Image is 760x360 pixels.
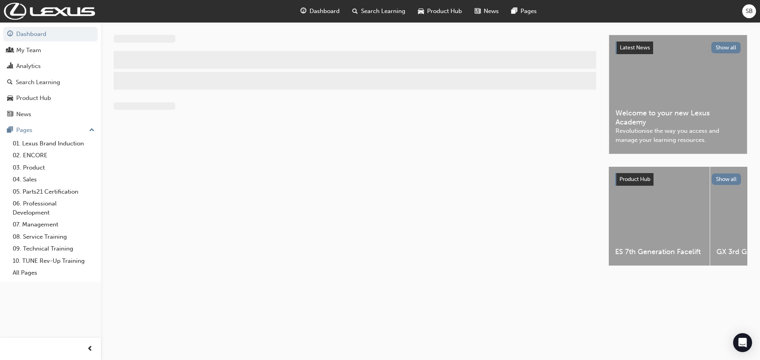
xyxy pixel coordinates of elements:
[9,138,98,150] a: 01. Lexus Brand Induction
[7,79,13,86] span: search-icon
[352,6,358,16] span: search-icon
[484,7,499,16] span: News
[310,7,340,16] span: Dashboard
[609,35,747,154] a: Latest NewsShow allWelcome to your new Lexus AcademyRevolutionise the way you access and manage y...
[619,176,650,183] span: Product Hub
[712,173,741,185] button: Show all
[4,3,95,20] img: Trak
[16,110,31,119] div: News
[3,43,98,58] a: My Team
[3,27,98,41] a: Dashboard
[3,123,98,138] button: Pages
[7,31,13,38] span: guage-icon
[505,3,543,19] a: pages-iconPages
[16,126,32,135] div: Pages
[9,267,98,279] a: All Pages
[7,47,13,54] span: people-icon
[511,6,517,16] span: pages-icon
[9,243,98,255] a: 09. Technical Training
[3,107,98,122] a: News
[412,3,468,19] a: car-iconProduct Hub
[616,41,741,54] a: Latest NewsShow all
[87,344,93,354] span: prev-icon
[7,63,13,70] span: chart-icon
[9,219,98,231] a: 07. Management
[609,167,710,266] a: ES 7th Generation Facelift
[16,62,41,71] div: Analytics
[475,6,481,16] span: news-icon
[742,4,756,18] button: SB
[733,333,752,352] div: Open Intercom Messenger
[7,127,13,134] span: pages-icon
[616,109,741,126] span: Welcome to your new Lexus Academy
[361,7,405,16] span: Search Learning
[3,25,98,123] button: DashboardMy TeamAnalyticsSearch LearningProduct HubNews
[3,75,98,90] a: Search Learning
[521,7,537,16] span: Pages
[300,6,306,16] span: guage-icon
[16,78,60,87] div: Search Learning
[294,3,346,19] a: guage-iconDashboard
[7,95,13,102] span: car-icon
[9,231,98,243] a: 08. Service Training
[89,125,95,136] span: up-icon
[16,94,51,103] div: Product Hub
[746,7,753,16] span: SB
[468,3,505,19] a: news-iconNews
[9,162,98,174] a: 03. Product
[3,91,98,106] a: Product Hub
[9,173,98,186] a: 04. Sales
[3,59,98,74] a: Analytics
[9,149,98,162] a: 02. ENCORE
[16,46,41,55] div: My Team
[7,111,13,118] span: news-icon
[615,173,741,186] a: Product HubShow all
[346,3,412,19] a: search-iconSearch Learning
[620,44,650,51] span: Latest News
[9,186,98,198] a: 05. Parts21 Certification
[427,7,462,16] span: Product Hub
[9,198,98,219] a: 06. Professional Development
[616,126,741,144] span: Revolutionise the way you access and manage your learning resources.
[9,255,98,267] a: 10. TUNE Rev-Up Training
[615,247,703,256] span: ES 7th Generation Facelift
[418,6,424,16] span: car-icon
[711,42,741,53] button: Show all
